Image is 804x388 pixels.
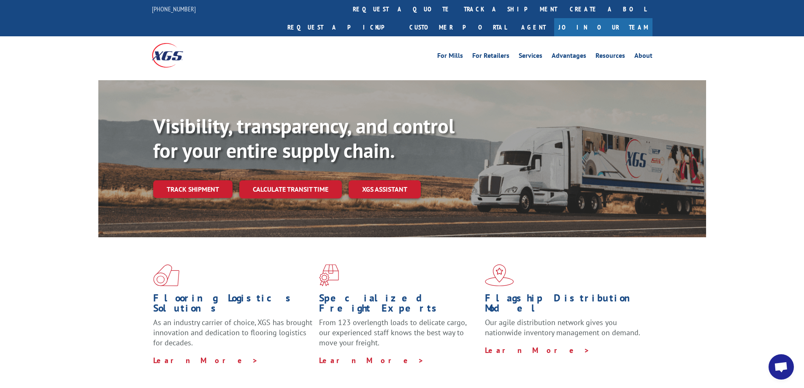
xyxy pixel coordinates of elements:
span: Our agile distribution network gives you nationwide inventory management on demand. [485,317,640,337]
a: [PHONE_NUMBER] [152,5,196,13]
a: Agent [513,18,554,36]
h1: Flagship Distribution Model [485,293,644,317]
a: Calculate transit time [239,180,342,198]
a: Services [519,52,542,62]
b: Visibility, transparency, and control for your entire supply chain. [153,113,455,163]
a: For Retailers [472,52,509,62]
a: Advantages [552,52,586,62]
a: About [634,52,652,62]
a: Learn More > [319,355,424,365]
a: For Mills [437,52,463,62]
p: From 123 overlength loads to delicate cargo, our experienced staff knows the best way to move you... [319,317,479,355]
a: Learn More > [485,345,590,355]
a: Customer Portal [403,18,513,36]
h1: Flooring Logistics Solutions [153,293,313,317]
h1: Specialized Freight Experts [319,293,479,317]
img: xgs-icon-flagship-distribution-model-red [485,264,514,286]
a: Join Our Team [554,18,652,36]
a: Resources [596,52,625,62]
a: Learn More > [153,355,258,365]
a: XGS ASSISTANT [349,180,421,198]
img: xgs-icon-total-supply-chain-intelligence-red [153,264,179,286]
span: As an industry carrier of choice, XGS has brought innovation and dedication to flooring logistics... [153,317,312,347]
a: Request a pickup [281,18,403,36]
img: xgs-icon-focused-on-flooring-red [319,264,339,286]
div: Open chat [769,354,794,380]
a: Track shipment [153,180,233,198]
